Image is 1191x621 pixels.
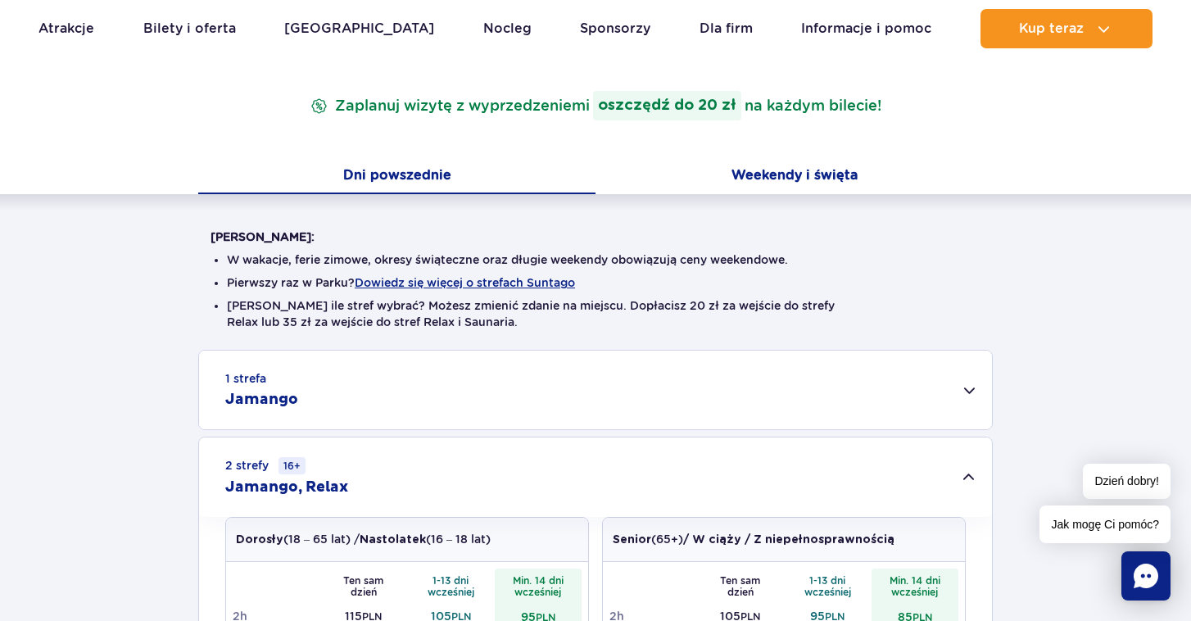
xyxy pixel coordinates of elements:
[1039,505,1171,543] span: Jak mogę Ci pomóc?
[593,91,741,120] strong: oszczędź do 20 zł
[198,160,595,194] button: Dni powszednie
[225,457,306,474] small: 2 strefy
[227,274,964,291] li: Pierwszy raz w Parku?
[236,531,491,548] p: (18 – 65 lat) / (16 – 18 lat)
[211,230,315,243] strong: [PERSON_NAME]:
[1121,551,1171,601] div: Chat
[225,478,348,497] h2: Jamango, Relax
[1083,464,1171,499] span: Dzień dobry!
[225,370,266,387] small: 1 strefa
[307,91,885,120] p: Zaplanuj wizytę z wyprzedzeniem na każdym bilecie!
[320,569,408,603] th: Ten sam dzień
[279,457,306,474] small: 16+
[483,9,532,48] a: Nocleg
[38,9,94,48] a: Atrakcje
[225,390,298,410] h2: Jamango
[613,534,651,546] strong: Senior
[697,569,785,603] th: Ten sam dzień
[143,9,236,48] a: Bilety i oferta
[613,531,894,548] p: (65+)
[355,276,575,289] button: Dowiedz się więcej o strefach Suntago
[284,9,434,48] a: [GEOGRAPHIC_DATA]
[236,534,283,546] strong: Dorosły
[700,9,753,48] a: Dla firm
[784,569,872,603] th: 1-13 dni wcześniej
[227,297,964,330] li: [PERSON_NAME] ile stref wybrać? Możesz zmienić zdanie na miejscu. Dopłacisz 20 zł za wejście do s...
[407,569,495,603] th: 1-13 dni wcześniej
[360,534,426,546] strong: Nastolatek
[872,569,959,603] th: Min. 14 dni wcześniej
[227,252,964,268] li: W wakacje, ferie zimowe, okresy świąteczne oraz długie weekendy obowiązują ceny weekendowe.
[595,160,993,194] button: Weekendy i święta
[980,9,1153,48] button: Kup teraz
[495,569,582,603] th: Min. 14 dni wcześniej
[580,9,650,48] a: Sponsorzy
[1019,21,1084,36] span: Kup teraz
[801,9,931,48] a: Informacje i pomoc
[683,534,894,546] strong: / W ciąży / Z niepełnosprawnością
